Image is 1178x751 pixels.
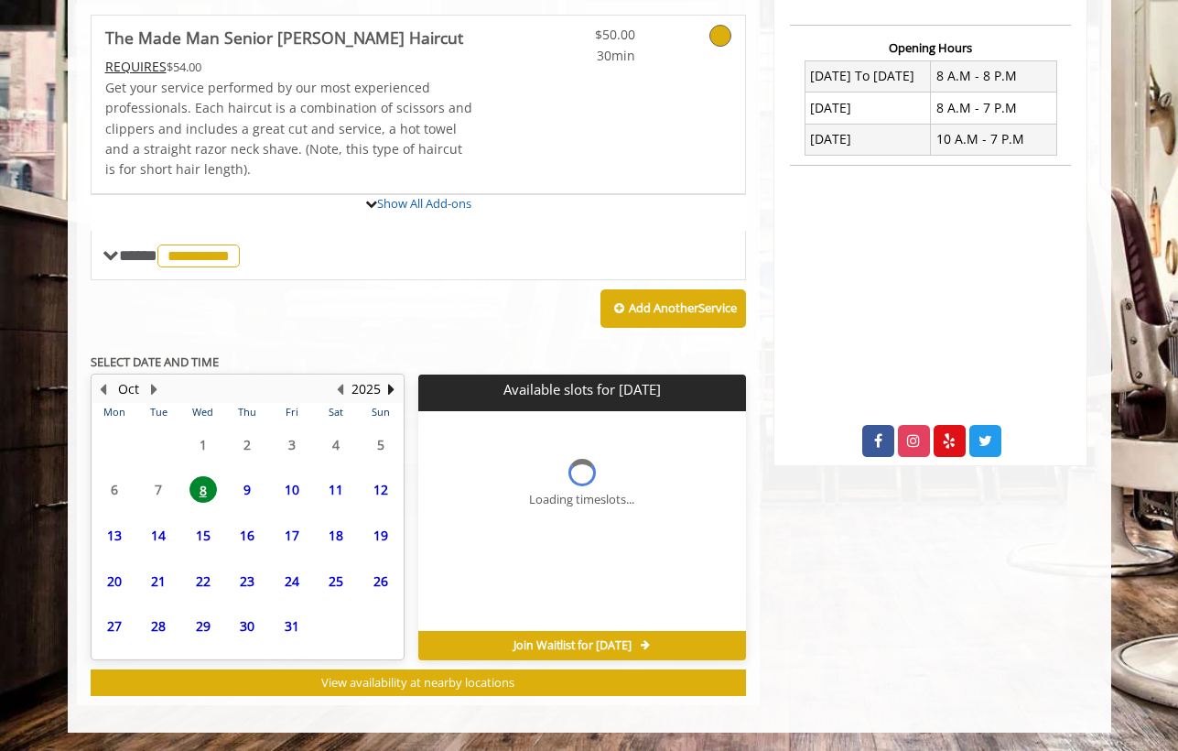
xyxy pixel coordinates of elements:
[225,558,269,604] td: Select day23
[233,613,261,639] span: 30
[136,403,180,421] th: Tue
[180,558,224,604] td: Select day22
[513,638,632,653] span: Join Waitlist for [DATE]
[225,467,269,513] td: Select day9
[278,568,306,594] span: 24
[225,604,269,649] td: Select day30
[278,613,306,639] span: 31
[351,379,381,399] button: 2025
[269,403,313,421] th: Fri
[333,379,348,399] button: Previous Year
[136,558,180,604] td: Select day21
[189,476,217,503] span: 8
[367,522,394,549] span: 19
[527,46,635,66] span: 30min
[189,613,217,639] span: 29
[101,568,128,594] span: 20
[136,604,180,649] td: Select day28
[145,568,172,594] span: 21
[180,467,224,513] td: Select day8
[931,60,1057,92] td: 8 A.M - 8 P.M
[269,604,313,649] td: Select day31
[805,60,931,92] td: [DATE] To [DATE]
[358,467,403,513] td: Select day12
[91,193,747,195] div: The Made Man Senior Barber Haircut Add-onS
[92,513,136,559] td: Select day13
[269,467,313,513] td: Select day10
[105,57,473,77] div: $54.00
[233,568,261,594] span: 23
[136,513,180,559] td: Select day14
[321,674,514,691] span: View availability at nearby locations
[278,476,306,503] span: 10
[314,403,358,421] th: Sat
[931,93,1057,124] td: 8 A.M - 7 P.M
[145,613,172,639] span: 28
[225,403,269,421] th: Thu
[805,124,931,155] td: [DATE]
[314,558,358,604] td: Select day25
[314,467,358,513] td: Select day11
[805,93,931,124] td: [DATE]
[377,195,471,212] a: Show All Add-ons
[101,613,128,639] span: 27
[91,669,747,696] button: View availability at nearby locations
[322,522,350,549] span: 18
[105,58,167,75] span: This service needs some Advance to be paid before we block your appointment
[278,522,306,549] span: 17
[92,604,136,649] td: Select day27
[931,124,1057,155] td: 10 A.M - 7 P.M
[105,25,463,50] b: The Made Man Senior [PERSON_NAME] Haircut
[180,513,224,559] td: Select day15
[384,379,399,399] button: Next Year
[101,522,128,549] span: 13
[358,513,403,559] td: Select day19
[269,558,313,604] td: Select day24
[189,568,217,594] span: 22
[225,513,269,559] td: Select day16
[92,558,136,604] td: Select day20
[527,25,635,45] span: $50.00
[367,568,394,594] span: 26
[322,568,350,594] span: 25
[92,403,136,421] th: Mon
[314,513,358,559] td: Select day18
[600,289,746,328] button: Add AnotherService
[180,403,224,421] th: Wed
[91,354,219,370] b: SELECT DATE AND TIME
[269,513,313,559] td: Select day17
[233,476,261,503] span: 9
[147,379,162,399] button: Next Month
[96,379,111,399] button: Previous Month
[233,522,261,549] span: 16
[105,78,473,180] p: Get your service performed by our most experienced professionals. Each haircut is a combination o...
[145,522,172,549] span: 14
[358,403,403,421] th: Sun
[180,604,224,649] td: Select day29
[358,558,403,604] td: Select day26
[790,41,1071,54] h3: Opening Hours
[118,379,139,399] button: Oct
[189,522,217,549] span: 15
[629,299,737,316] b: Add Another Service
[529,490,634,509] div: Loading timeslots...
[426,382,739,397] p: Available slots for [DATE]
[322,476,350,503] span: 11
[367,476,394,503] span: 12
